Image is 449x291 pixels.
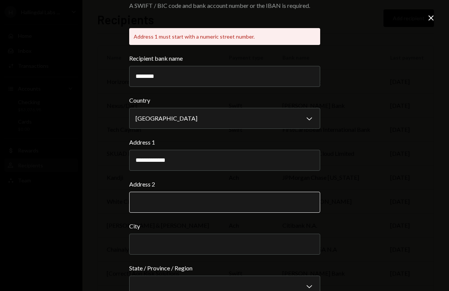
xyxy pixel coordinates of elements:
[129,1,320,10] div: A SWIFT / BIC code and bank account number or the IBAN is required.
[129,28,320,45] div: Address 1 must start with a numeric street number.
[129,222,320,231] label: City
[129,180,320,189] label: Address 2
[129,54,320,63] label: Recipient bank name
[129,138,320,147] label: Address 1
[129,96,320,105] label: Country
[129,264,320,273] label: State / Province / Region
[129,108,320,129] button: Country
